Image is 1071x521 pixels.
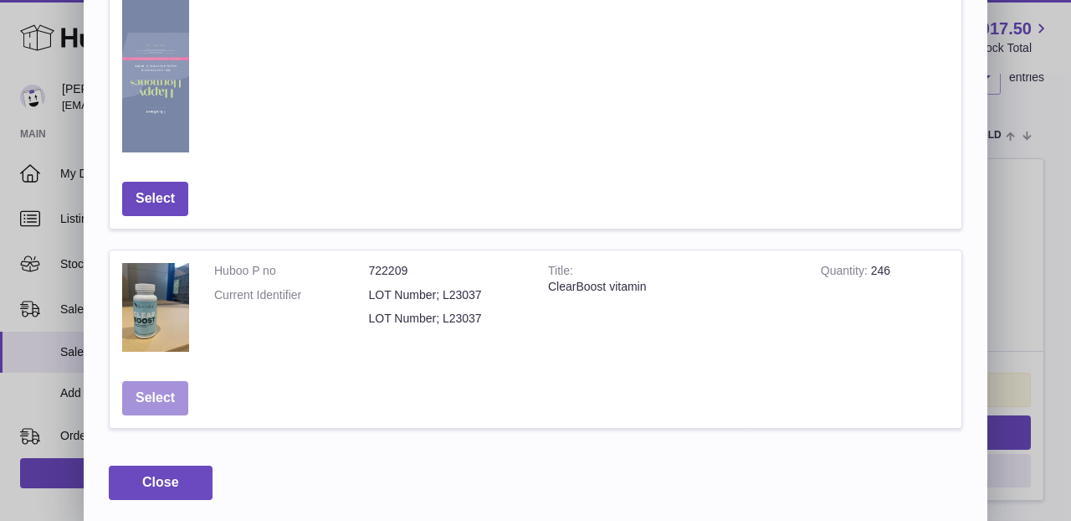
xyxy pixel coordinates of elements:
strong: Quantity [821,264,871,281]
strong: Title [548,264,573,281]
img: ClearBoost vitamin [122,263,189,353]
div: ClearBoost vitamin [548,279,796,295]
td: 246 [808,250,961,369]
dd: LOT Number; L23037 [369,311,524,327]
span: Close [142,475,179,489]
button: Select [122,182,188,216]
dt: Huboo P no [214,263,369,279]
dt: Current Identifier [214,287,369,303]
dd: 722209 [369,263,524,279]
button: Close [109,466,213,500]
dd: LOT Number; L23037 [369,287,524,303]
button: Select [122,381,188,415]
